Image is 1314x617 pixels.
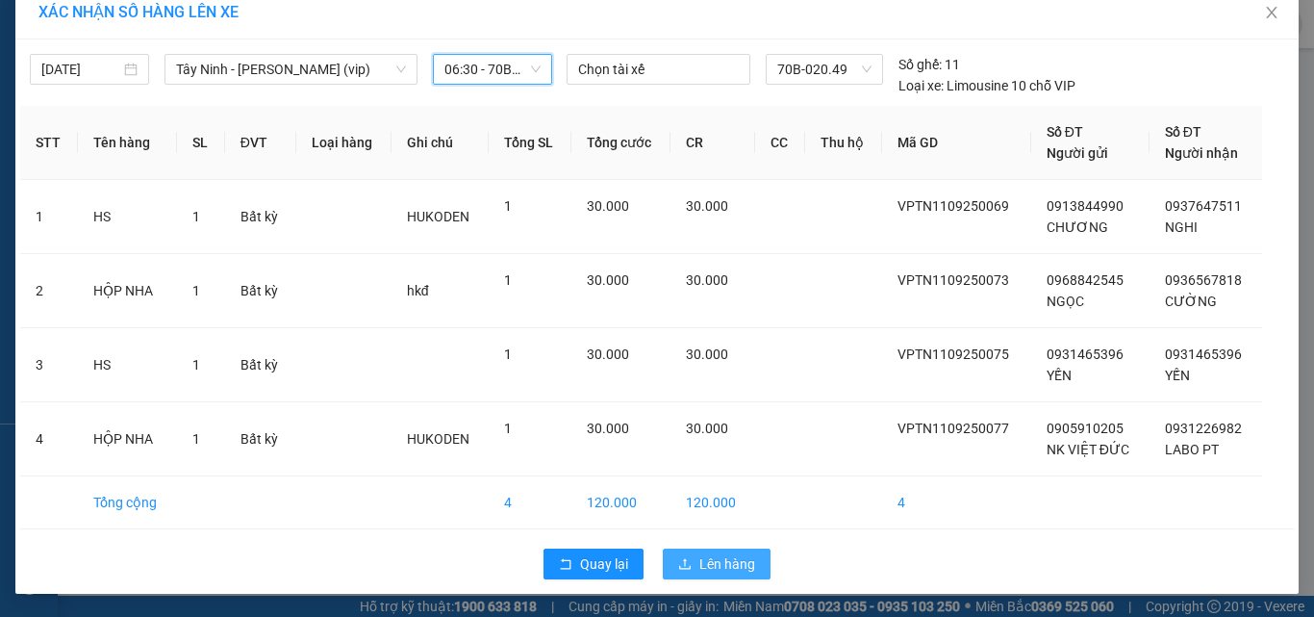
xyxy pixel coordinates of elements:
span: NGỌC [1047,294,1084,309]
strong: ĐỒNG PHƯỚC [152,11,264,27]
th: STT [20,106,78,180]
span: VPTN1109250075 [897,347,1009,362]
span: YẾN [1047,368,1072,383]
span: 06:30 - 70B-020.49 [444,55,541,84]
span: Lên hàng [699,553,755,575]
span: 0937647511 [1165,198,1242,214]
span: 0905910205 [1047,421,1124,436]
span: 1 [504,421,512,436]
span: HUKODEN [407,431,469,447]
span: 1 [192,283,200,298]
span: VPTN1109250077 [897,421,1009,436]
span: YẾN [1165,368,1190,383]
span: 30.000 [587,347,629,362]
span: NGHI [1165,219,1198,235]
th: Thu hộ [805,106,882,180]
button: uploadLên hàng [663,549,771,579]
span: 30.000 [686,421,728,436]
td: HS [78,180,176,254]
span: Số ĐT [1047,124,1083,140]
th: Mã GD [882,106,1030,180]
span: HUKODEN [407,209,469,224]
th: ĐVT [225,106,296,180]
td: Tổng cộng [78,476,176,529]
th: CC [755,106,805,180]
th: Tổng cước [571,106,670,180]
td: 120.000 [571,476,670,529]
img: logo [7,12,92,96]
span: 1 [192,209,200,224]
span: NK VIỆT ĐỨC [1047,442,1129,457]
td: 2 [20,254,78,328]
button: rollbackQuay lại [543,549,644,579]
span: VPTN1109250073 [897,272,1009,288]
span: 0913844990 [1047,198,1124,214]
td: 3 [20,328,78,402]
span: VPTN1109250069 [897,198,1009,214]
span: 0936567818 [1165,272,1242,288]
span: 0931226982 [1165,421,1242,436]
th: Loại hàng [296,106,392,180]
span: Số ĐT [1165,124,1201,140]
span: 1 [504,198,512,214]
div: Limousine 10 chỗ VIP [898,75,1075,96]
span: 1 [192,431,200,447]
input: 12/09/2025 [41,59,120,80]
span: XÁC NHẬN SỐ HÀNG LÊN XE [38,3,239,21]
span: Số ghế: [898,54,942,75]
span: close [1264,5,1279,20]
td: HỘP NHA [78,402,176,476]
span: Hotline: 19001152 [152,86,236,97]
th: Ghi chú [392,106,489,180]
div: 11 [898,54,960,75]
span: rollback [559,557,572,573]
span: 0931465396 [1047,347,1124,362]
span: Người gửi [1047,145,1108,161]
th: Tổng SL [489,106,572,180]
span: In ngày: [6,140,117,151]
td: HỘP NHA [78,254,176,328]
span: upload [678,557,692,573]
span: ----------------------------------------- [52,104,236,119]
th: CR [670,106,755,180]
span: Quay lại [580,553,628,575]
td: Bất kỳ [225,402,296,476]
span: Bến xe [GEOGRAPHIC_DATA] [152,31,259,55]
th: Tên hàng [78,106,176,180]
span: Người nhận [1165,145,1238,161]
td: Bất kỳ [225,254,296,328]
span: CHƯƠNG [1047,219,1108,235]
span: 0968842545 [1047,272,1124,288]
td: 120.000 [670,476,755,529]
span: CƯỜNG [1165,294,1217,309]
span: LABO PT [1165,442,1219,457]
td: 4 [489,476,572,529]
span: hkđ [407,283,429,298]
span: 30.000 [587,272,629,288]
span: 70B-020.49 [777,55,872,84]
th: SL [177,106,225,180]
td: 4 [20,402,78,476]
td: Bất kỳ [225,180,296,254]
span: 30.000 [686,272,728,288]
span: Loại xe: [898,75,944,96]
span: [PERSON_NAME]: [6,124,201,136]
td: 1 [20,180,78,254]
span: 1 [504,272,512,288]
td: HS [78,328,176,402]
span: Tây Ninh - Hồ Chí Minh (vip) [176,55,406,84]
td: 4 [882,476,1030,529]
span: 01 Võ Văn Truyện, KP.1, Phường 2 [152,58,265,82]
span: 1 [192,357,200,373]
td: Bất kỳ [225,328,296,402]
span: 1 [504,347,512,362]
span: 30.000 [587,198,629,214]
span: 06:18:46 [DATE] [42,140,117,151]
span: VPTN1209250003 [96,122,202,137]
span: 30.000 [587,421,629,436]
span: 30.000 [686,347,728,362]
span: down [395,64,407,75]
span: 30.000 [686,198,728,214]
span: 0931465396 [1165,347,1242,362]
